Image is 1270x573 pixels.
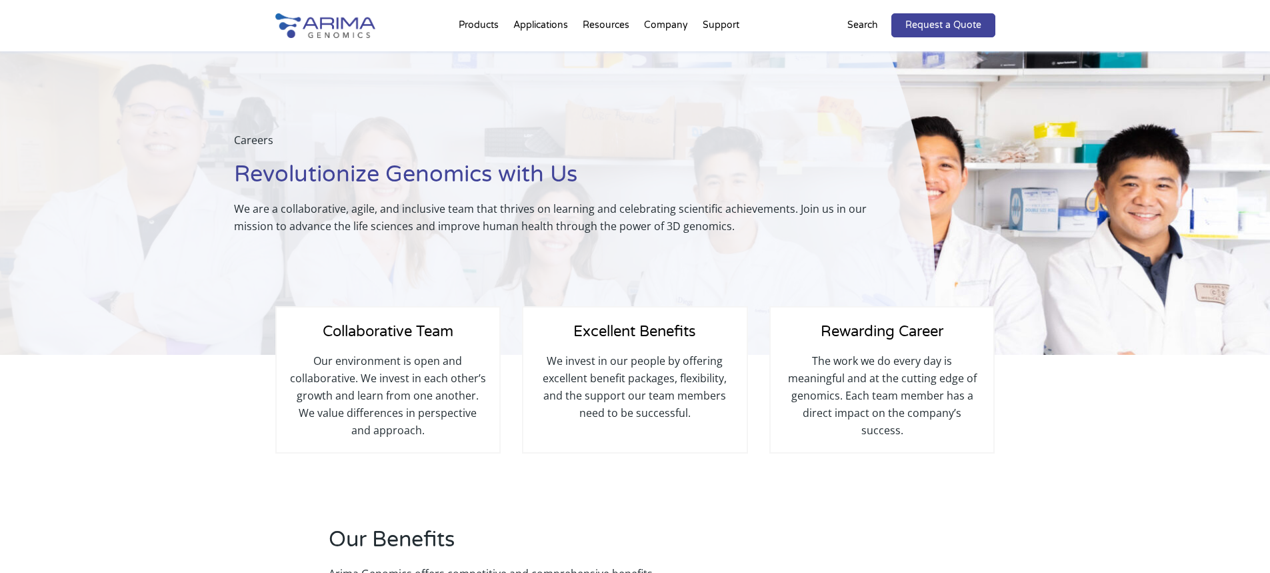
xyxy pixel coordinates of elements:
img: Arima-Genomics-logo [275,13,375,38]
p: We are a collaborative, agile, and inclusive team that thrives on learning and celebrating scient... [234,200,902,235]
h2: Our Benefits [329,525,805,565]
span: Rewarding Career [821,323,943,340]
p: Search [847,17,878,34]
span: Excellent Benefits [573,323,696,340]
p: The work we do every day is meaningful and at the cutting edge of genomics. Each team member has ... [784,352,980,439]
h1: Revolutionize Genomics with Us [234,159,902,200]
p: We invest in our people by offering excellent benefit packages, flexibility, and the support our ... [537,352,733,422]
span: Collaborative Team [323,323,453,340]
p: Careers [234,131,902,159]
p: Our environment is open and collaborative. We invest in each other’s growth and learn from one an... [290,352,486,439]
a: Request a Quote [891,13,995,37]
